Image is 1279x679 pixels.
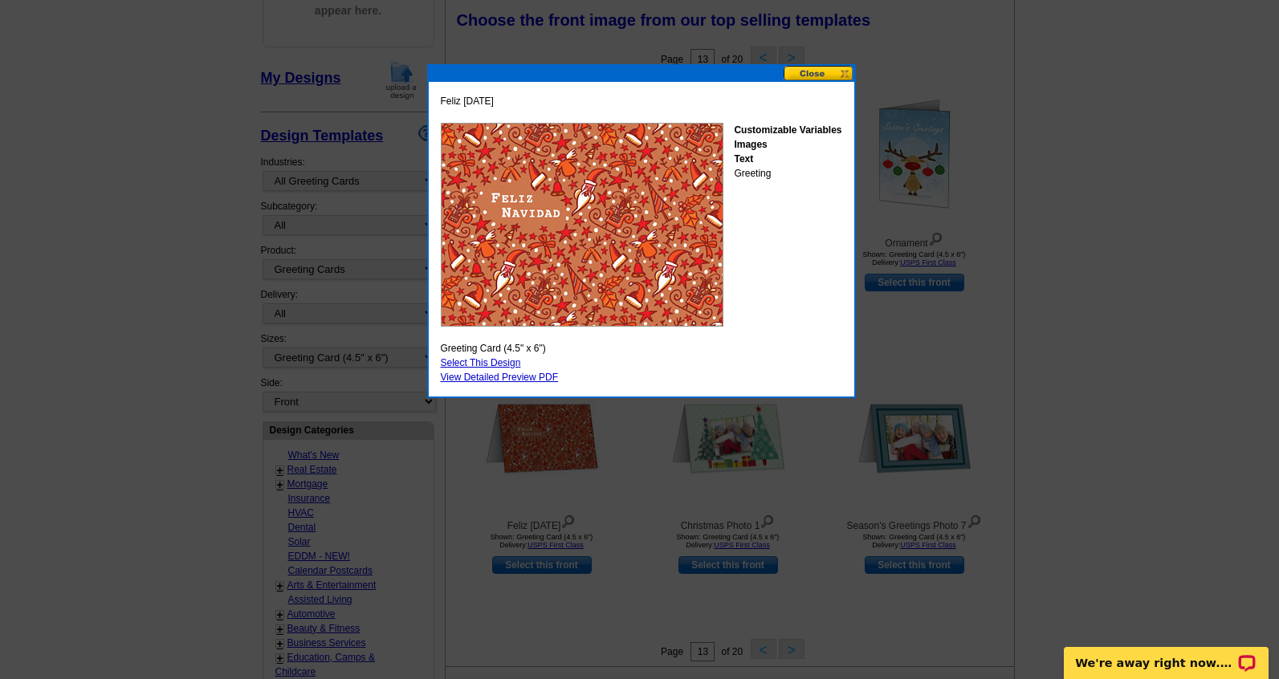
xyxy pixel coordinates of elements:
img: GCHOLXMAS1F.jpg [441,123,723,327]
span: Feliz [DATE] [441,94,494,108]
a: Select This Design [441,357,521,368]
span: Greeting Card (4.5" x 6") [441,341,546,356]
a: View Detailed Preview PDF [441,372,559,383]
strong: Customizable Variables [734,124,841,136]
strong: Text [734,153,753,165]
strong: Images [734,139,767,150]
iframe: LiveChat chat widget [1053,628,1279,679]
div: Greeting [734,123,841,181]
